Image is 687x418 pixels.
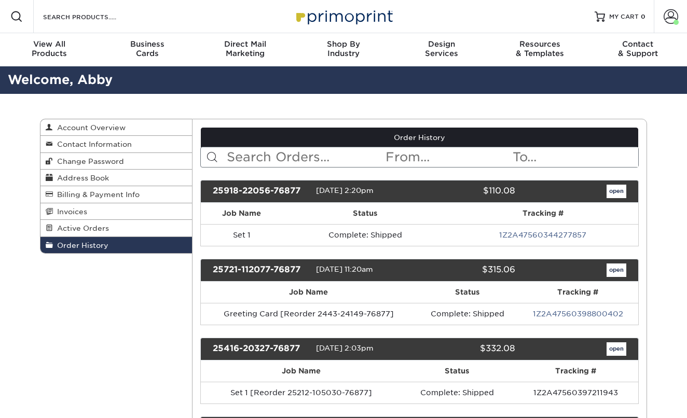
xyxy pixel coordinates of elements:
[641,13,645,20] span: 0
[53,207,87,216] span: Invoices
[411,263,523,277] div: $315.06
[40,186,192,203] a: Billing & Payment Info
[417,303,517,325] td: Complete: Shipped
[201,203,283,224] th: Job Name
[40,170,192,186] a: Address Book
[294,33,392,66] a: Shop ByIndustry
[53,123,126,132] span: Account Overview
[589,39,687,49] span: Contact
[607,185,626,198] a: open
[294,39,392,58] div: Industry
[402,382,513,403] td: Complete: Shipped
[53,224,109,232] span: Active Orders
[292,5,395,27] img: Primoprint
[196,39,294,58] div: Marketing
[205,342,316,356] div: 25416-20327-76877
[53,190,140,199] span: Billing & Payment Info
[283,224,447,246] td: Complete: Shipped
[609,12,639,21] span: MY CART
[205,263,316,277] div: 25721-112077-76877
[607,342,626,356] a: open
[53,157,124,165] span: Change Password
[53,174,109,182] span: Address Book
[316,186,374,194] span: [DATE] 2:20pm
[411,185,523,198] div: $110.08
[589,39,687,58] div: & Support
[447,203,638,224] th: Tracking #
[513,382,638,403] td: 1Z2A47560397211943
[53,241,108,249] span: Order History
[40,220,192,236] a: Active Orders
[384,147,511,167] input: From...
[499,231,586,239] a: 1Z2A47560344277857
[393,39,491,58] div: Services
[533,310,623,318] a: 1Z2A47560398800402
[226,147,385,167] input: Search Orders...
[491,33,589,66] a: Resources& Templates
[205,185,316,198] div: 25918-22056-76877
[98,39,196,49] span: Business
[40,136,192,152] a: Contact Information
[393,39,491,49] span: Design
[417,282,517,303] th: Status
[316,265,373,273] span: [DATE] 11:20am
[294,39,392,49] span: Shop By
[40,203,192,220] a: Invoices
[512,147,638,167] input: To...
[513,360,638,382] th: Tracking #
[201,303,417,325] td: Greeting Card [Reorder 2443-24149-76877]
[196,33,294,66] a: Direct MailMarketing
[491,39,589,49] span: Resources
[40,237,192,253] a: Order History
[316,344,374,352] span: [DATE] 2:03pm
[196,39,294,49] span: Direct Mail
[201,360,402,382] th: Job Name
[98,33,196,66] a: BusinessCards
[40,119,192,136] a: Account Overview
[201,224,283,246] td: Set 1
[283,203,447,224] th: Status
[42,10,143,23] input: SEARCH PRODUCTS.....
[98,39,196,58] div: Cards
[53,140,132,148] span: Contact Information
[589,33,687,66] a: Contact& Support
[518,282,638,303] th: Tracking #
[201,282,417,303] th: Job Name
[607,263,626,277] a: open
[491,39,589,58] div: & Templates
[402,360,513,382] th: Status
[411,342,523,356] div: $332.08
[201,382,402,403] td: Set 1 [Reorder 25212-105030-76877]
[201,128,639,147] a: Order History
[40,153,192,170] a: Change Password
[393,33,491,66] a: DesignServices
